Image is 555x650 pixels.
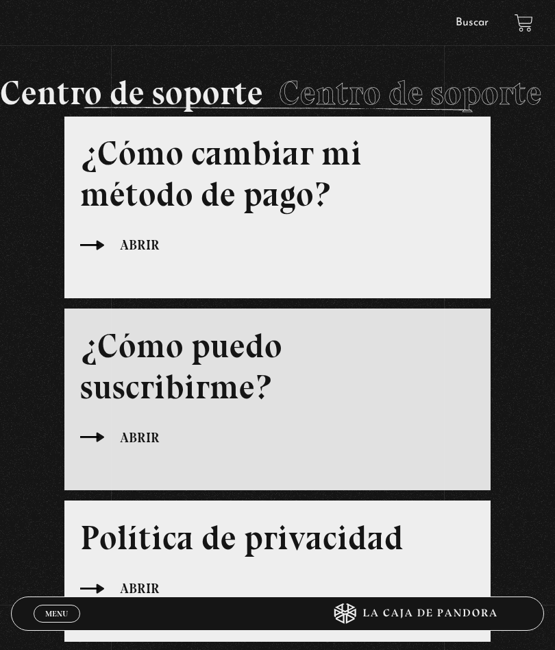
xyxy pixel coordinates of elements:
span: Abrir [120,235,160,255]
span: Cerrar [40,621,73,630]
span: Abrir [120,428,160,448]
a: ¿Cómo cambiar mi método de pago? Abrir [80,132,474,256]
span: Menu [45,610,68,618]
h3: Política de privacidad [80,517,474,558]
a: View your shopping cart [515,14,533,32]
li: Centro de soporte [256,75,534,110]
h3: ¿Cómo puedo suscribirme? [80,325,474,407]
a: Política de privacidad Abrir [80,517,474,600]
a: ¿Cómo puedo suscribirme? Abrir [80,325,474,449]
span: Abrir [120,579,160,599]
a: Buscar [456,17,489,28]
h3: ¿Cómo cambiar mi método de pago? [80,132,474,215]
